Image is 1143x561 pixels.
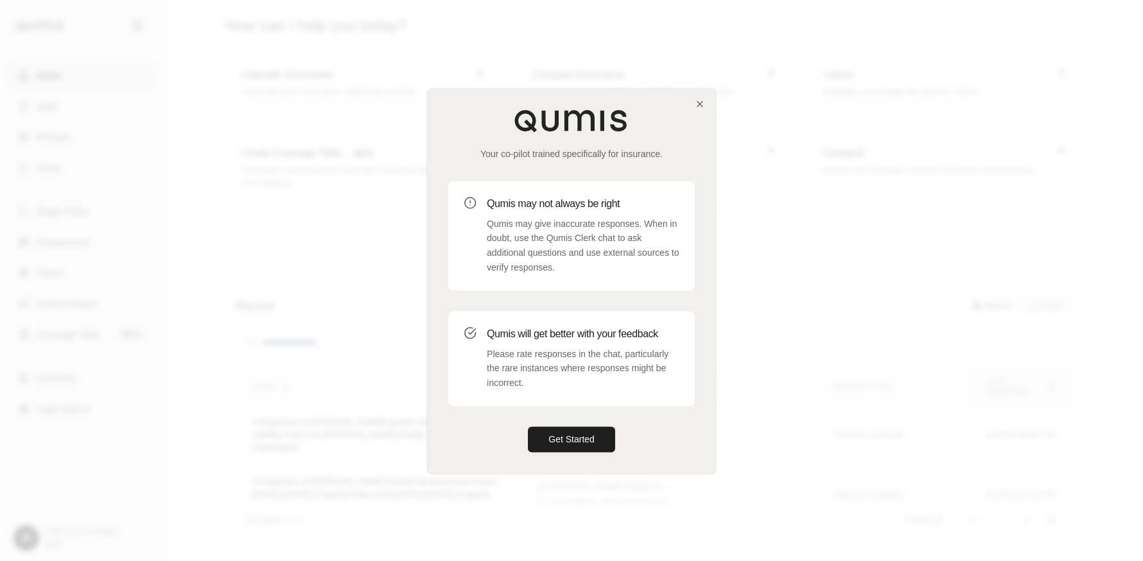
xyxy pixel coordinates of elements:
[514,109,629,132] img: Qumis Logo
[487,196,679,212] h3: Qumis may not always be right
[487,217,679,275] p: Qumis may give inaccurate responses. When in doubt, use the Qumis Clerk chat to ask additional qu...
[487,326,679,342] h3: Qumis will get better with your feedback
[528,426,615,452] button: Get Started
[487,347,679,390] p: Please rate responses in the chat, particularly the rare instances where responses might be incor...
[448,147,695,160] p: Your co-pilot trained specifically for insurance.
